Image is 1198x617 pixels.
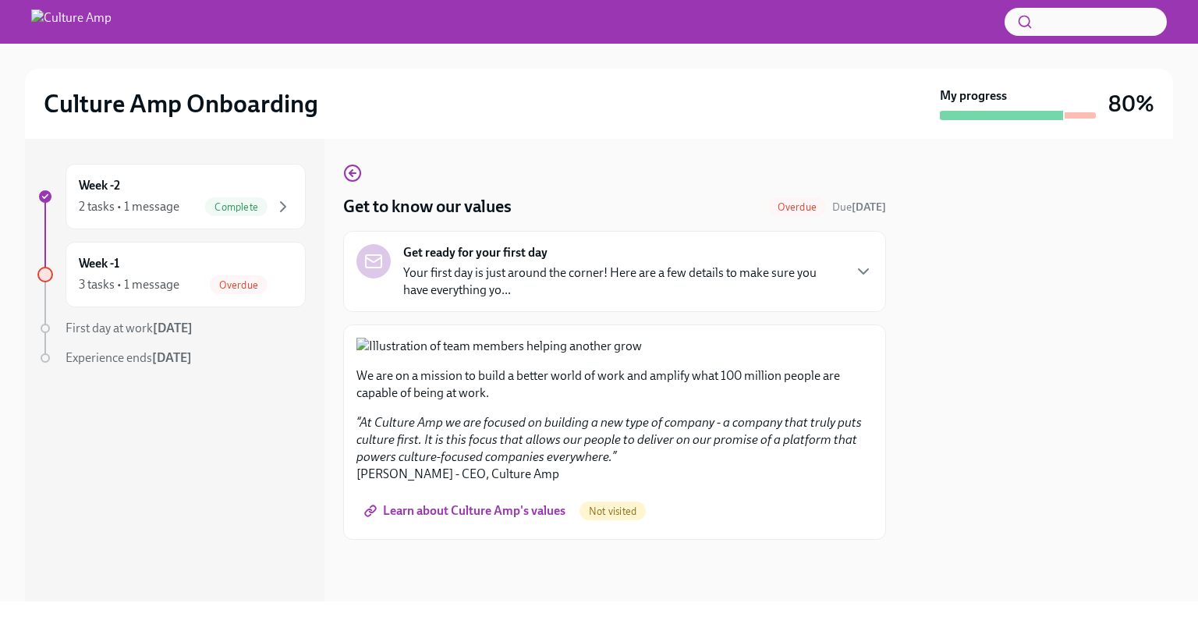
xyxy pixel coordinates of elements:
[356,415,862,464] em: “At Culture Amp we are focused on building a new type of company - a company that truly puts cult...
[832,200,886,215] span: October 10th, 2025 16:00
[210,279,268,291] span: Overdue
[66,321,193,335] span: First day at work
[343,195,512,218] h4: Get to know our values
[79,198,179,215] div: 2 tasks • 1 message
[403,264,842,299] p: Your first day is just around the corner! Here are a few details to make sure you have everything...
[580,505,646,517] span: Not visited
[356,414,873,483] p: [PERSON_NAME] - CEO, Culture Amp
[79,255,119,272] h6: Week -1
[356,495,576,527] a: Learn about Culture Amp's values
[367,503,565,519] span: Learn about Culture Amp's values
[66,350,192,365] span: Experience ends
[356,338,873,355] button: Zoom image
[79,276,179,293] div: 3 tasks • 1 message
[205,201,268,213] span: Complete
[44,88,318,119] h2: Culture Amp Onboarding
[79,177,120,194] h6: Week -2
[832,200,886,214] span: Due
[768,201,826,213] span: Overdue
[852,200,886,214] strong: [DATE]
[37,242,306,307] a: Week -13 tasks • 1 messageOverdue
[356,367,873,402] p: We are on a mission to build a better world of work and amplify what 100 million people are capab...
[37,164,306,229] a: Week -22 tasks • 1 messageComplete
[37,320,306,337] a: First day at work[DATE]
[1108,90,1154,118] h3: 80%
[153,321,193,335] strong: [DATE]
[31,9,112,34] img: Culture Amp
[940,87,1007,105] strong: My progress
[403,244,548,261] strong: Get ready for your first day
[152,350,192,365] strong: [DATE]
